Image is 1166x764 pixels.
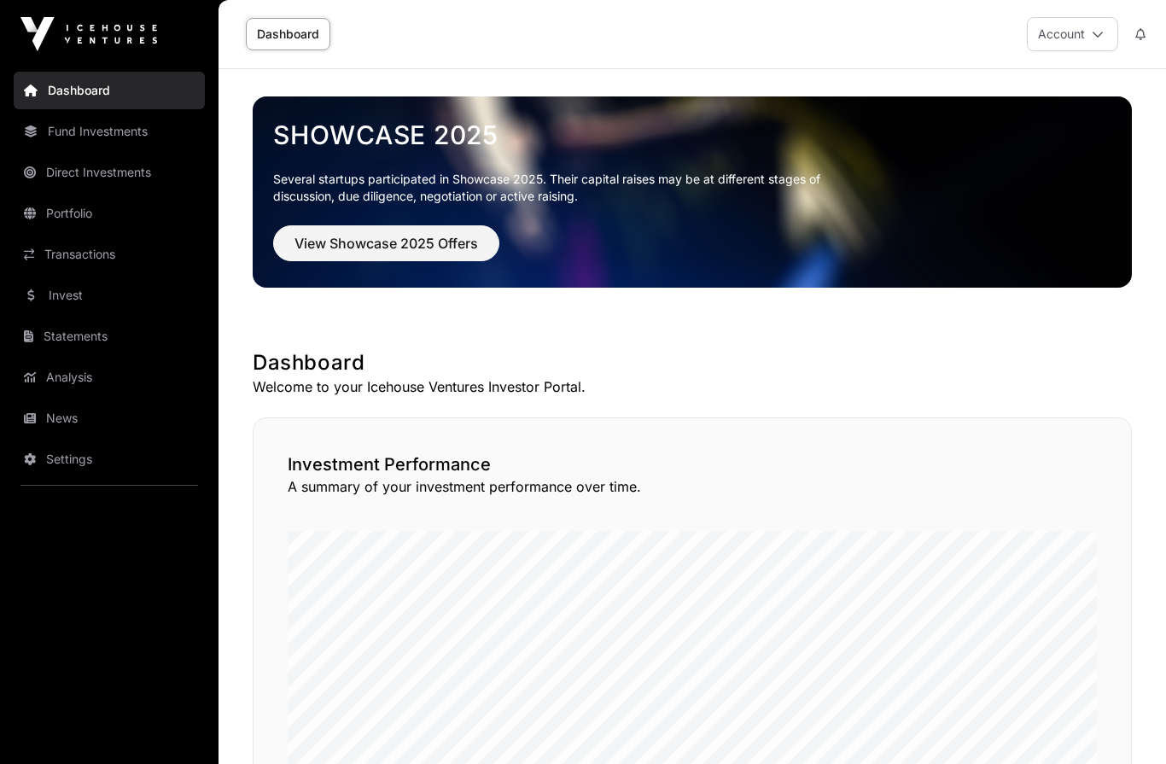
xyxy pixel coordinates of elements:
[253,349,1132,376] h1: Dashboard
[14,318,205,355] a: Statements
[288,452,1097,476] h2: Investment Performance
[253,96,1132,288] img: Showcase 2025
[14,72,205,109] a: Dashboard
[14,399,205,437] a: News
[273,171,847,205] p: Several startups participated in Showcase 2025. Their capital raises may be at different stages o...
[288,476,1097,497] p: A summary of your investment performance over time.
[273,242,499,260] a: View Showcase 2025 Offers
[246,18,330,50] a: Dashboard
[14,236,205,273] a: Transactions
[14,277,205,314] a: Invest
[273,120,1111,150] a: Showcase 2025
[14,195,205,232] a: Portfolio
[14,154,205,191] a: Direct Investments
[14,113,205,150] a: Fund Investments
[273,225,499,261] button: View Showcase 2025 Offers
[14,359,205,396] a: Analysis
[20,17,157,51] img: Icehouse Ventures Logo
[1081,682,1166,764] iframe: Chat Widget
[294,233,478,254] span: View Showcase 2025 Offers
[1027,17,1118,51] button: Account
[253,376,1132,397] p: Welcome to your Icehouse Ventures Investor Portal.
[14,440,205,478] a: Settings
